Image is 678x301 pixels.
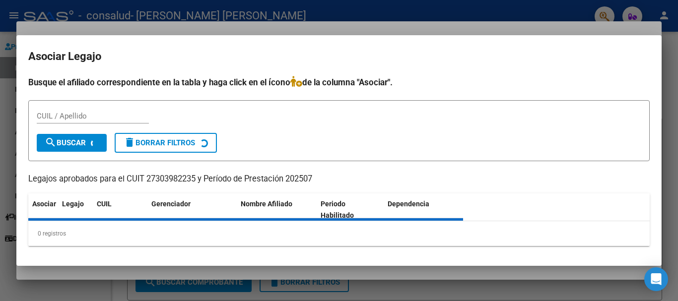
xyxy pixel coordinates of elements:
span: Periodo Habilitado [321,200,354,219]
span: Borrar Filtros [124,138,195,147]
span: Buscar [45,138,86,147]
datatable-header-cell: CUIL [93,193,147,226]
datatable-header-cell: Legajo [58,193,93,226]
button: Borrar Filtros [115,133,217,153]
button: Buscar [37,134,107,152]
div: Open Intercom Messenger [644,267,668,291]
datatable-header-cell: Nombre Afiliado [237,193,317,226]
datatable-header-cell: Gerenciador [147,193,237,226]
h4: Busque el afiliado correspondiente en la tabla y haga click en el ícono de la columna "Asociar". [28,76,650,89]
span: Legajo [62,200,84,208]
span: Gerenciador [151,200,191,208]
span: Asociar [32,200,56,208]
datatable-header-cell: Asociar [28,193,58,226]
mat-icon: delete [124,136,136,148]
p: Legajos aprobados para el CUIT 27303982235 y Período de Prestación 202507 [28,173,650,185]
datatable-header-cell: Periodo Habilitado [317,193,384,226]
h2: Asociar Legajo [28,47,650,66]
span: Dependencia [388,200,429,208]
span: Nombre Afiliado [241,200,292,208]
datatable-header-cell: Dependencia [384,193,464,226]
span: CUIL [97,200,112,208]
mat-icon: search [45,136,57,148]
div: 0 registros [28,221,650,246]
